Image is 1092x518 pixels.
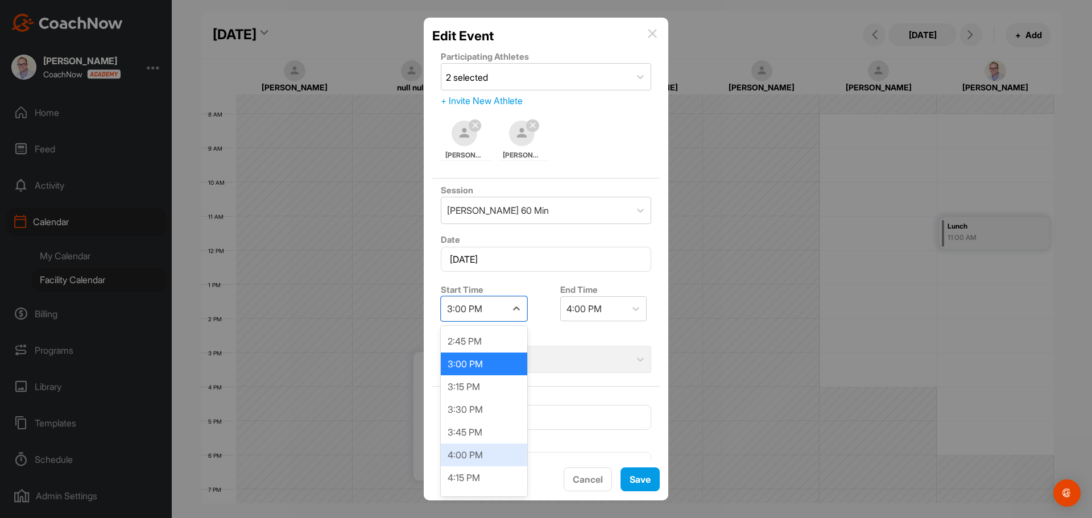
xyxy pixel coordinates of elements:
[564,467,612,492] button: Cancel
[441,489,527,512] div: 4:30 PM
[441,247,651,272] input: Select Date
[441,353,527,375] div: 3:00 PM
[441,330,527,353] div: 2:45 PM
[648,29,657,38] img: info
[446,71,488,84] div: 2 selected
[432,26,494,45] h2: Edit Event
[509,121,535,146] img: default-ef6cabf814de5a2bf16c804365e32c732080f9872bdf737d349900a9daf73cf9.png
[441,405,651,430] input: 0
[441,284,483,295] label: Start Time
[447,204,549,217] div: [PERSON_NAME] 60 Min
[441,234,460,245] label: Date
[452,121,477,146] img: default-ef6cabf814de5a2bf16c804365e32c732080f9872bdf737d349900a9daf73cf9.png
[503,150,541,160] span: [PERSON_NAME]
[621,467,660,492] button: Save
[441,375,527,398] div: 3:15 PM
[441,51,529,62] label: Participating Athletes
[445,150,484,160] span: [PERSON_NAME]
[441,421,527,444] div: 3:45 PM
[441,94,651,107] div: + Invite New Athlete
[560,284,598,295] label: End Time
[1053,479,1081,507] div: Open Intercom Messenger
[441,466,527,489] div: 4:15 PM
[441,444,527,466] div: 4:00 PM
[441,185,473,196] label: Session
[441,398,527,421] div: 3:30 PM
[566,302,602,316] div: 4:00 PM
[447,302,482,316] div: 3:00 PM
